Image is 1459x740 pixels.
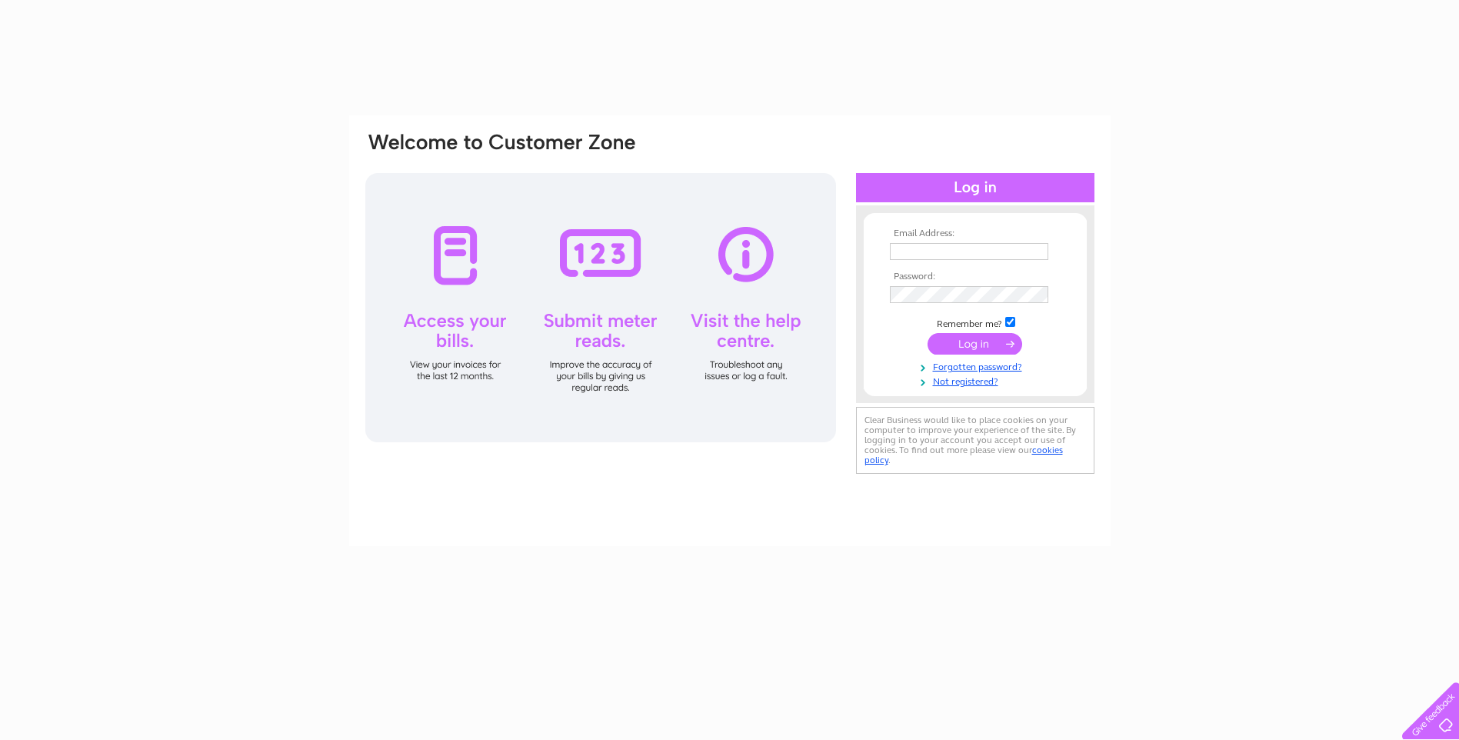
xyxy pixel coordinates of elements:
[890,358,1064,373] a: Forgotten password?
[856,407,1094,474] div: Clear Business would like to place cookies on your computer to improve your experience of the sit...
[886,272,1064,282] th: Password:
[886,228,1064,239] th: Email Address:
[864,445,1063,465] a: cookies policy
[928,333,1022,355] input: Submit
[890,373,1064,388] a: Not registered?
[886,315,1064,330] td: Remember me?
